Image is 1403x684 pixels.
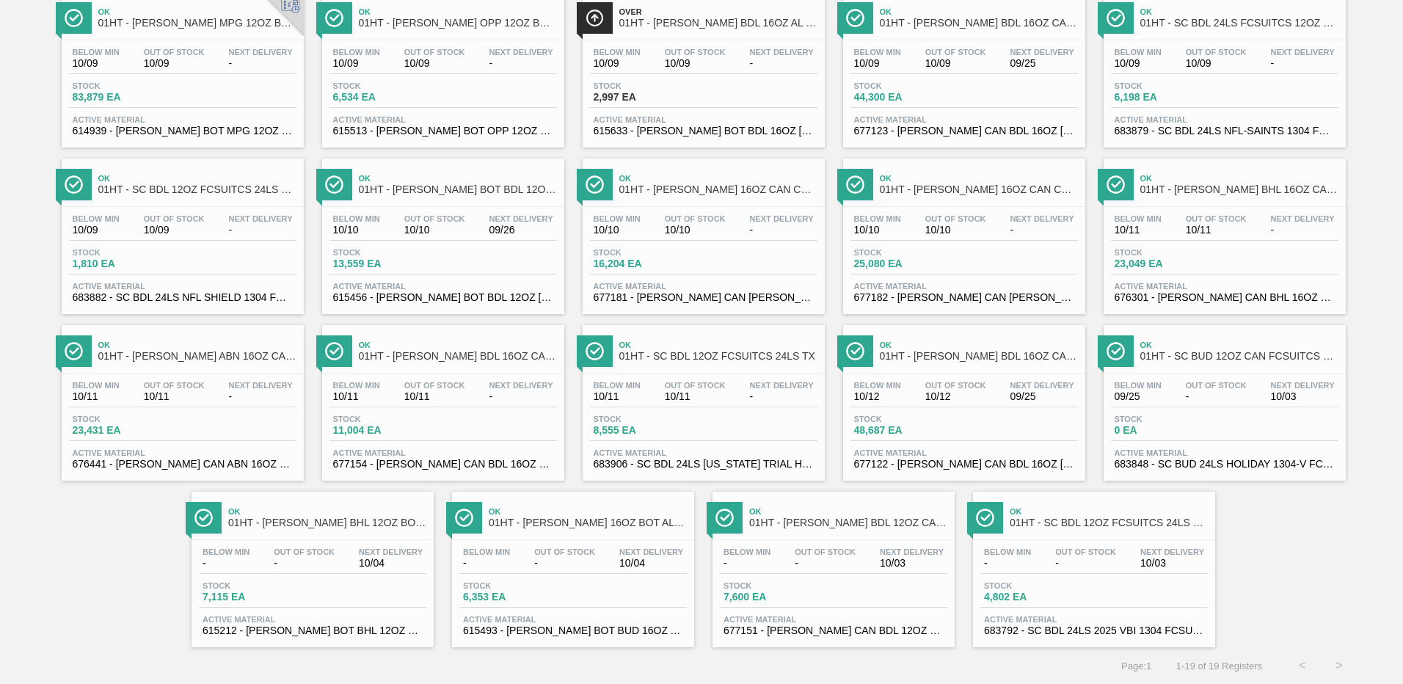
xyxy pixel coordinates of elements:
[795,547,856,556] span: Out Of Stock
[572,148,832,314] a: ÍconeOk01HT - [PERSON_NAME] 16OZ CAN CAN PK 8/16 CANBelow Min10/10Out Of Stock10/10Next Delivery-...
[229,381,293,390] span: Next Delivery
[594,81,696,90] span: Stock
[1107,175,1125,194] img: Ícone
[619,7,817,16] span: Over
[51,314,311,481] a: ÍconeOk01HT - [PERSON_NAME] ABN 16OZ CAN CAN PK 8/16 CAN UVBelow Min10/11Out Of Stock10/11Next De...
[359,184,557,195] span: 01HT - CARR BOT BDL 12OZ SNUG 12/12 LN 0823 BEE
[73,92,175,103] span: 83,879 EA
[73,248,175,257] span: Stock
[925,391,986,402] span: 10/12
[619,547,683,556] span: Next Delivery
[228,507,426,516] span: Ok
[594,391,641,402] span: 10/11
[359,18,557,29] span: 01HT - CARR OPP 12OZ BOT SNUG 12/12 LN SPOT UV WITH FULL UV ON TOP
[854,425,957,436] span: 48,687 EA
[463,547,510,556] span: Below Min
[144,48,205,57] span: Out Of Stock
[1093,314,1353,481] a: ÍconeOk01HT - SC BUD 12OZ CAN FCSUITCS 24LS HOLIDAY PROMOBelow Min09/25Out Of Stock-Next Delivery...
[572,314,832,481] a: ÍconeOk01HT - SC BDL 12OZ FCSUITCS 24LS TXBelow Min10/11Out Of Stock10/11Next Delivery-Stock8,555...
[1173,661,1262,672] span: 1 - 19 of 19 Registers
[854,81,957,90] span: Stock
[854,125,1074,137] span: 677123 - CARR CAN BDL 16OZ TEXAS - HTN CAN PK 12/
[594,292,814,303] span: 677181 - CARR CAN BUD 16OZ CAN PK 8/16 CAN 1024 B
[144,214,205,223] span: Out Of Stock
[1140,7,1338,16] span: Ok
[489,58,553,69] span: -
[750,214,814,223] span: Next Delivery
[404,48,465,57] span: Out Of Stock
[1271,381,1335,390] span: Next Delivery
[1055,558,1116,569] span: -
[594,425,696,436] span: 8,555 EA
[1115,58,1162,69] span: 10/09
[854,415,957,423] span: Stock
[73,415,175,423] span: Stock
[854,381,901,390] span: Below Min
[73,448,293,457] span: Active Material
[463,592,566,603] span: 6,353 EA
[1140,184,1338,195] span: 01HT - CARR BHL 16OZ CAN CAN PK 8/16 CAN
[463,625,683,636] span: 615493 - CARR BOT BUD 16OZ AL BOT 20/16 AB 1024 B
[441,481,701,647] a: ÍconeOk01HT - [PERSON_NAME] 16OZ BOT AL BOT 20/16 ABBelow Min-Out Of Stock-Next Delivery10/04Stoc...
[846,175,864,194] img: Ícone
[333,459,553,470] span: 677154 - CARR CAN BDL 16OZ CAN PK 8/16 CAN 0924 B
[1271,214,1335,223] span: Next Delivery
[1140,351,1338,362] span: 01HT - SC BUD 12OZ CAN FCSUITCS 24LS HOLIDAY PROMO
[333,448,553,457] span: Active Material
[65,175,83,194] img: Ícone
[1115,292,1335,303] span: 676301 - CARR CAN BHL 16OZ CAN PK 8/16 CAN 0522 B
[665,381,726,390] span: Out Of Stock
[701,481,962,647] a: ÍconeOk01HT - [PERSON_NAME] BDL 12OZ CAN TWNSTK 30/12 CAN-AqueousBelow Min-Out Of Stock-Next Deli...
[359,7,557,16] span: Ok
[724,592,826,603] span: 7,600 EA
[594,459,814,470] span: 683906 - SC BDL 24LS TEXAS TRIAL HTN FCSUITCS 12O
[489,381,553,390] span: Next Delivery
[880,174,1078,183] span: Ok
[1115,225,1162,236] span: 10/11
[73,391,120,402] span: 10/11
[1186,225,1247,236] span: 10/11
[489,214,553,223] span: Next Delivery
[925,48,986,57] span: Out Of Stock
[65,9,83,27] img: Ícone
[1115,81,1217,90] span: Stock
[984,558,1031,569] span: -
[73,292,293,303] span: 683882 - SC BDL 24LS NFL SHIELD 1304 FCSUITCS 12O
[832,148,1093,314] a: ÍconeOk01HT - [PERSON_NAME] 16OZ CAN CAN PK 12/16 CAN - VBIBelow Min10/10Out Of Stock10/10Next De...
[1010,517,1208,528] span: 01HT - SC BDL 12OZ FCSUITCS 24LS HULK HANDLE-Aqueous
[274,558,335,569] span: -
[880,351,1078,362] span: 01HT - CARR BDL 16OZ CAN CAN PK 8/16 CAN 0423 B
[73,258,175,269] span: 1,810 EA
[333,415,436,423] span: Stock
[984,547,1031,556] span: Below Min
[489,391,553,402] span: -
[1186,391,1247,402] span: -
[880,547,944,556] span: Next Delivery
[463,581,566,590] span: Stock
[333,58,380,69] span: 10/09
[73,48,120,57] span: Below Min
[846,9,864,27] img: Ícone
[1140,18,1338,29] span: 01HT - SC BDL 24LS FCSUITCS 12OZ NFL SAINTS HUL
[333,282,553,291] span: Active Material
[880,558,944,569] span: 10/03
[144,225,205,236] span: 10/09
[594,381,641,390] span: Below Min
[1010,58,1074,69] span: 09/25
[795,558,856,569] span: -
[333,92,436,103] span: 6,534 EA
[1186,58,1247,69] span: 10/09
[203,581,305,590] span: Stock
[665,58,726,69] span: 10/09
[333,258,436,269] span: 13,559 EA
[854,58,901,69] span: 10/09
[594,125,814,137] span: 615633 - CARR BOT BDL 16OZ TEXAS AL BOT 20/16 AB
[229,214,293,223] span: Next Delivery
[846,342,864,360] img: Ícone
[325,175,343,194] img: Ícone
[534,547,595,556] span: Out Of Stock
[1121,661,1151,672] span: Page : 1
[333,391,380,402] span: 10/11
[229,391,293,402] span: -
[73,381,120,390] span: Below Min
